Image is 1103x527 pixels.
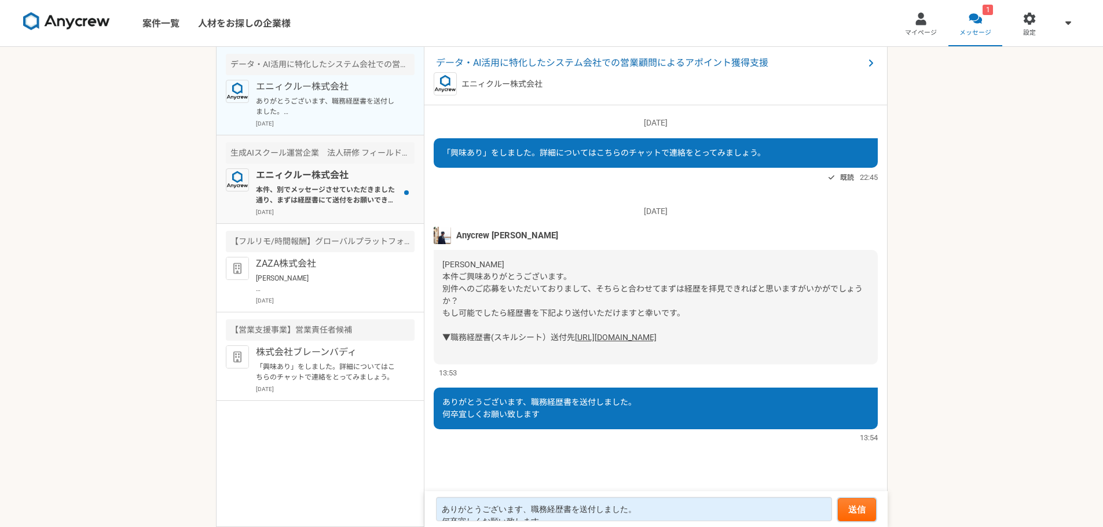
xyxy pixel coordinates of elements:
[434,72,457,95] img: logo_text_blue_01.png
[436,56,864,70] span: データ・AI活用に特化したシステム会社での営業顧問によるアポイント獲得支援
[442,397,636,419] span: ありがとうございます、職務経歴書を送付しました。 何卒宜しくお願い致します
[442,148,765,157] span: 「興味あり」をしました。詳細についてはこちらのチャットで連絡をとってみましょう。
[256,385,415,393] p: [DATE]
[860,432,878,443] span: 13:54
[461,78,543,90] p: エニィクルー株式会社
[256,345,399,359] p: 株式会社ブレーンバディ
[1023,28,1036,38] span: 設定
[840,171,854,185] span: 既読
[256,96,399,117] p: ありがとうございます、職務経歴書を送付しました。 何卒宜しくお願い致します
[256,362,399,382] p: 「興味あり」をしました。詳細についてはこちらのチャットで連絡をとってみましょう。
[905,28,937,38] span: マイページ
[983,5,993,15] div: 1
[256,119,415,128] p: [DATE]
[256,185,399,205] p: 本件、別でメッセージさせていただきました通り、まずは経歴書にて送付をお願いできればと思います。 よろしくお願いいたします。
[860,172,878,183] span: 22:45
[226,231,415,252] div: 【フルリモ/時間報酬】グローバルプラットフォームのカスタマーサクセス急募！
[959,28,991,38] span: メッセージ
[226,168,249,191] img: logo_text_blue_01.png
[256,80,399,94] p: エニィクルー株式会社
[226,257,249,280] img: default_org_logo-42cde973f59100197ec2c8e796e4974ac8490bb5b08a0eb061ff975e4574aa76.png
[434,205,878,218] p: [DATE]
[838,498,876,521] button: 送信
[439,367,457,378] span: 13:53
[575,333,657,342] a: [URL][DOMAIN_NAME]
[226,142,415,164] div: 生成AIスクール運営企業 法人研修 フィールドセールスリーダー候補
[256,257,399,271] p: ZAZA株式会社
[256,168,399,182] p: エニィクルー株式会社
[434,227,451,244] img: tomoya_yamashita.jpeg
[442,260,863,342] span: [PERSON_NAME] 本件ご興味ありがとうございます。 別件へのご応募をいただいておりまして、そちらと合わせてまずは経歴を拝見できればと思いますがいかがでしょうか？ もし可能でしたら経歴書...
[226,80,249,103] img: logo_text_blue_01.png
[256,296,415,305] p: [DATE]
[434,117,878,129] p: [DATE]
[256,208,415,216] p: [DATE]
[226,319,415,341] div: 【営業支援事業】営業責任者候補
[226,54,415,75] div: データ・AI活用に特化したシステム会社での営業顧問によるアポイント獲得支援
[23,12,110,31] img: 8DqYSo04kwAAAAASUVORK5CYII=
[256,273,399,294] p: [PERSON_NAME] 度々のご連絡失礼いたします。 ご案内するURLを間違えてしまっておりました。 下記よりご調整をお願いいたします。 [URL][DOMAIN_NAME] また、本業務の...
[456,229,558,242] span: Anycrew [PERSON_NAME]
[226,345,249,368] img: default_org_logo-42cde973f59100197ec2c8e796e4974ac8490bb5b08a0eb061ff975e4574aa76.png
